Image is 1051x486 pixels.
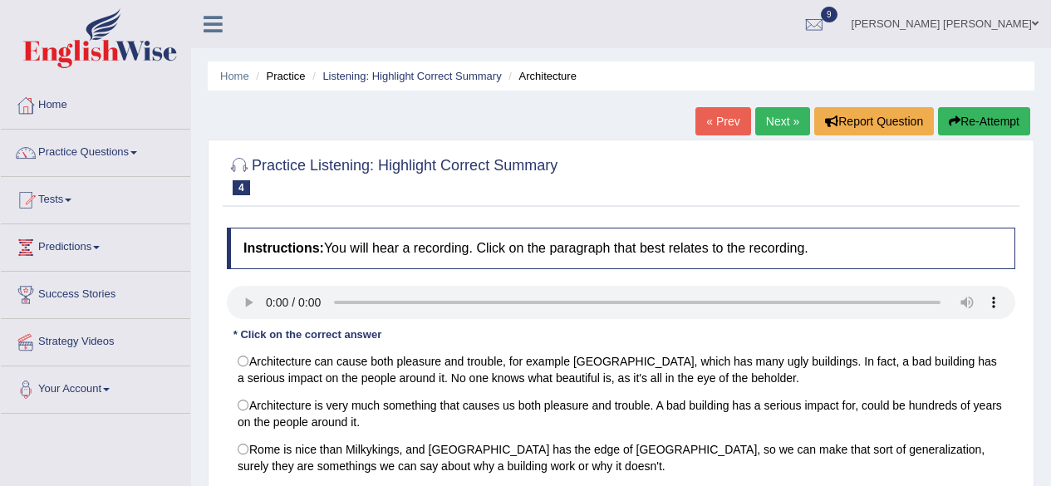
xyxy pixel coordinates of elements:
a: Strategy Videos [1,319,190,361]
a: Home [1,82,190,124]
a: Next » [755,107,810,135]
a: Predictions [1,224,190,266]
span: 4 [233,180,250,195]
a: Success Stories [1,272,190,313]
a: Practice Questions [1,130,190,171]
span: 9 [821,7,837,22]
div: * Click on the correct answer [227,327,388,343]
label: Rome is nice than Milkykings, and [GEOGRAPHIC_DATA] has the edge of [GEOGRAPHIC_DATA], so we can ... [227,435,1015,480]
a: Tests [1,177,190,218]
a: « Prev [695,107,750,135]
h2: Practice Listening: Highlight Correct Summary [227,154,557,195]
h4: You will hear a recording. Click on the paragraph that best relates to the recording. [227,228,1015,269]
button: Report Question [814,107,934,135]
button: Re-Attempt [938,107,1030,135]
a: Listening: Highlight Correct Summary [322,70,501,82]
a: Home [220,70,249,82]
label: Architecture can cause both pleasure and trouble, for example [GEOGRAPHIC_DATA], which has many u... [227,347,1015,392]
label: Architecture is very much something that causes us both pleasure and trouble. A bad building has ... [227,391,1015,436]
a: Your Account [1,366,190,408]
li: Architecture [504,68,577,84]
li: Practice [252,68,305,84]
b: Instructions: [243,241,324,255]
